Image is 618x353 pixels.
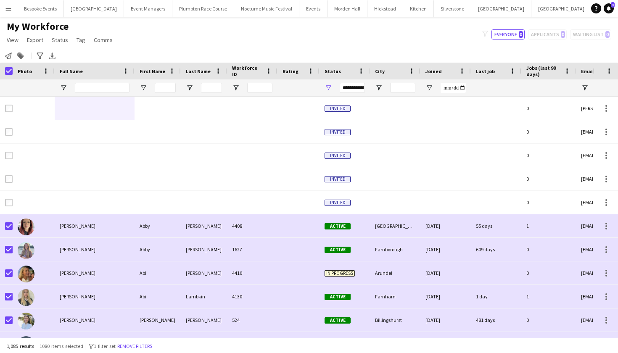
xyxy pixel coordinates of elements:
[420,285,471,308] div: [DATE]
[521,261,576,285] div: 0
[325,68,341,74] span: Status
[325,317,351,324] span: Active
[370,261,420,285] div: Arundel
[491,29,525,40] button: Everyone0
[60,293,95,300] span: [PERSON_NAME]
[3,51,13,61] app-action-btn: Notify workforce
[420,238,471,261] div: [DATE]
[227,308,277,332] div: 524
[52,36,68,44] span: Status
[40,343,83,349] span: 1080 items selected
[325,176,351,182] span: Invited
[581,68,594,74] span: Email
[370,214,420,237] div: [GEOGRAPHIC_DATA]
[18,219,34,235] img: Abby Kennedy
[325,223,351,229] span: Active
[375,84,383,92] button: Open Filter Menu
[325,84,332,92] button: Open Filter Menu
[247,83,272,93] input: Workforce ID Filter Input
[181,285,227,308] div: Lambkin
[140,68,165,74] span: First Name
[227,261,277,285] div: 4410
[370,308,420,332] div: Billingshurst
[35,51,45,61] app-action-btn: Advanced filters
[5,199,13,206] input: Row Selection is disabled for this row (unchecked)
[325,247,351,253] span: Active
[390,83,415,93] input: City Filter Input
[521,191,576,214] div: 0
[186,84,193,92] button: Open Filter Menu
[135,261,181,285] div: Abi
[24,34,47,45] a: Export
[94,36,113,44] span: Comms
[471,0,531,17] button: [GEOGRAPHIC_DATA]
[60,317,95,323] span: [PERSON_NAME]
[181,261,227,285] div: [PERSON_NAME]
[471,285,521,308] div: 1 day
[325,294,351,300] span: Active
[370,285,420,308] div: Farnham
[441,83,466,93] input: Joined Filter Input
[471,214,521,237] div: 55 days
[232,84,240,92] button: Open Filter Menu
[18,336,34,353] img: abiola ogunyomi
[60,223,95,229] span: [PERSON_NAME]
[73,34,89,45] a: Tag
[17,0,64,17] button: Bespoke Events
[140,84,147,92] button: Open Filter Menu
[367,0,403,17] button: Hickstead
[47,51,57,61] app-action-btn: Export XLSX
[325,270,355,277] span: In progress
[403,0,434,17] button: Kitchen
[181,214,227,237] div: [PERSON_NAME]
[18,313,34,329] img: Abigail Lebus
[434,0,471,17] button: Silverstone
[135,285,181,308] div: Abi
[521,120,576,143] div: 0
[227,238,277,261] div: 1627
[94,343,116,349] span: 1 filter set
[5,128,13,136] input: Row Selection is disabled for this row (unchecked)
[299,0,327,17] button: Events
[325,129,351,135] span: Invited
[116,342,154,351] button: Remove filters
[5,175,13,183] input: Row Selection is disabled for this row (unchecked)
[64,0,124,17] button: [GEOGRAPHIC_DATA]
[201,83,222,93] input: Last Name Filter Input
[420,214,471,237] div: [DATE]
[124,0,172,17] button: Event Managers
[476,68,495,74] span: Last job
[234,0,299,17] button: Nocturne Music Festival
[186,68,211,74] span: Last Name
[27,36,43,44] span: Export
[327,0,367,17] button: Morden Hall
[370,238,420,261] div: Farnborough
[7,20,69,33] span: My Workforce
[5,105,13,112] input: Row Selection is disabled for this row (unchecked)
[77,36,85,44] span: Tag
[425,84,433,92] button: Open Filter Menu
[135,214,181,237] div: Abby
[48,34,71,45] a: Status
[604,3,614,13] a: 3
[60,84,67,92] button: Open Filter Menu
[375,68,385,74] span: City
[135,308,181,332] div: [PERSON_NAME]
[471,238,521,261] div: 609 days
[232,65,262,77] span: Workforce ID
[611,2,615,8] span: 3
[325,200,351,206] span: Invited
[18,266,34,282] img: Abi Hollingsworth
[521,308,576,332] div: 0
[181,238,227,261] div: [PERSON_NAME]
[60,68,83,74] span: Full Name
[172,0,234,17] button: Plumpton Race Course
[7,36,18,44] span: View
[420,261,471,285] div: [DATE]
[325,105,351,112] span: Invited
[60,246,95,253] span: [PERSON_NAME]
[521,238,576,261] div: 0
[90,34,116,45] a: Comms
[5,152,13,159] input: Row Selection is disabled for this row (unchecked)
[155,83,176,93] input: First Name Filter Input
